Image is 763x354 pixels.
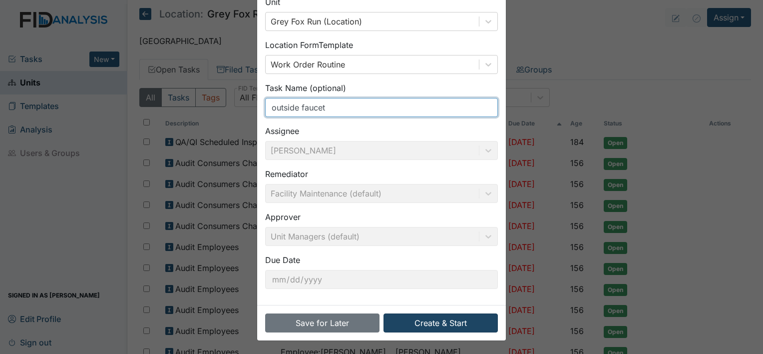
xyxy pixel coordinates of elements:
label: Due Date [265,254,300,266]
div: Work Order Routine [271,58,345,70]
button: Save for Later [265,313,380,332]
label: Task Name (optional) [265,82,346,94]
div: Grey Fox Run (Location) [271,15,362,27]
label: Location Form Template [265,39,353,51]
button: Create & Start [383,313,498,332]
label: Remediator [265,168,308,180]
label: Approver [265,211,301,223]
label: Assignee [265,125,299,137]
